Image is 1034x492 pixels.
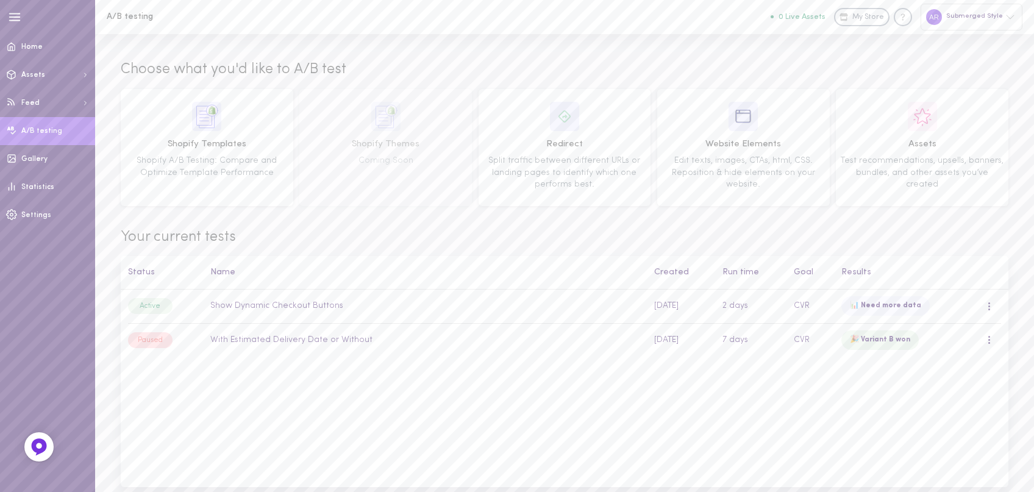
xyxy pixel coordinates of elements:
span: Gallery [21,155,48,163]
td: CVR [787,290,835,323]
span: Feed [21,99,40,107]
td: [DATE] [647,290,716,323]
span: Your current tests [121,227,1008,248]
img: icon [550,102,579,131]
span: Split traffic between different URLs or landing pages to identify which one performs best. [488,156,640,189]
td: CVR [787,323,835,357]
th: Created [647,256,716,290]
td: With Estimated Delivery Date or Without [203,323,647,357]
td: [DATE] [647,323,716,357]
span: Assets [840,138,1004,151]
span: Choose what you'd like to A/B test [121,60,346,80]
span: Home [21,43,43,51]
td: Show Dynamic Checkout Buttons [203,290,647,323]
span: A/B testing [21,127,62,135]
th: Run time [716,256,787,290]
img: icon [371,102,401,131]
span: Edit texts, images, CTAs, html, CSS. Reposition & hide elements on your website. [672,156,815,189]
div: Knowledge center [894,8,912,26]
th: Results [834,256,978,290]
img: icon [192,102,221,131]
a: 0 Live Assets [771,13,834,21]
span: Test recommendations, upsells, banners, bundles, and other assets you’ve created [841,156,1004,189]
span: Statistics [21,184,54,191]
th: Status [121,256,203,290]
div: 📊 Need more data [841,296,930,316]
div: 🎉 Variant B won [841,330,919,350]
td: 7 days [716,323,787,357]
button: 0 Live Assets [771,13,825,21]
span: Coming Soon [358,156,413,165]
span: Assets [21,71,45,79]
span: Shopify Themes [304,138,468,151]
td: 2 days [716,290,787,323]
th: Goal [787,256,835,290]
span: Shopify Templates [125,138,289,151]
span: Settings [21,212,51,219]
img: icon [908,102,937,131]
div: Active [128,298,173,314]
span: Shopify A/B Testing: Compare and Optimize Template Performance [137,156,277,177]
a: My Store [834,8,890,26]
span: Website Elements [661,138,825,151]
img: icon [729,102,758,131]
div: Submerged Style [921,4,1022,30]
h1: A/B testing [107,12,308,21]
img: Feedback Button [30,438,48,456]
span: My Store [852,12,884,23]
span: Redirect [483,138,647,151]
div: Paused [128,332,173,348]
th: Name [203,256,647,290]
